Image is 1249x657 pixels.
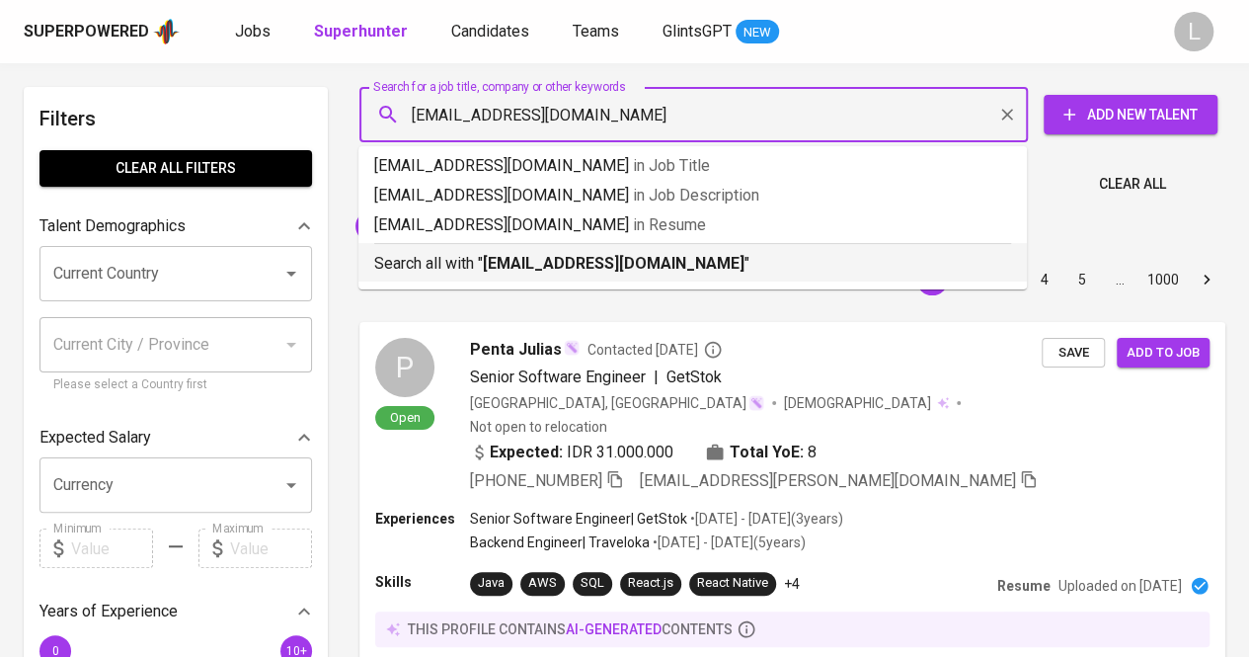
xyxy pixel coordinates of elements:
div: AWS [528,574,557,593]
span: [EMAIL_ADDRESS][PERSON_NAME][DOMAIN_NAME] [640,471,1016,490]
p: [EMAIL_ADDRESS][DOMAIN_NAME] [374,184,1011,207]
p: Expected Salary [39,426,151,450]
h6: Filters [39,103,312,134]
span: Clear All [1099,172,1166,197]
p: Skills [375,572,470,592]
img: magic_wand.svg [564,340,580,356]
button: Open [277,260,305,287]
button: Clear All [1091,166,1174,203]
span: in Job Title [633,156,710,175]
p: Uploaded on [DATE] [1058,576,1182,596]
img: app logo [153,17,180,46]
b: Expected: [490,441,563,464]
p: Please select a Country first [53,375,298,395]
div: [GEOGRAPHIC_DATA], [GEOGRAPHIC_DATA] [470,393,764,413]
div: Years of Experience [39,592,312,631]
input: Value [230,529,312,568]
span: [PHONE_NUMBER] [470,471,602,490]
span: 8 [808,441,817,464]
span: Teams [573,22,619,41]
input: Value [71,529,153,568]
span: Clear All filters [55,156,296,181]
p: • [DATE] - [DATE] ( 3 years ) [687,509,843,529]
button: Open [277,471,305,499]
p: Not open to relocation [470,417,607,437]
span: Contacted [DATE] [587,340,723,360]
p: this profile contains contents [408,619,733,639]
p: Resume [997,576,1051,596]
span: Jobs [235,22,271,41]
p: +4 [784,574,800,594]
span: GlintsGPT [663,22,732,41]
nav: pagination navigation [876,264,1225,295]
b: [EMAIL_ADDRESS][DOMAIN_NAME] [483,254,744,273]
div: "[PERSON_NAME]" AND "pelita bangsa" [355,210,628,242]
button: Go to page 5 [1066,264,1098,295]
a: Superhunter [314,20,412,44]
p: Backend Engineer | Traveloka [470,533,650,552]
p: Talent Demographics [39,214,186,238]
div: L [1174,12,1213,51]
div: SQL [581,574,604,593]
a: Candidates [451,20,533,44]
div: Superpowered [24,21,149,43]
p: [EMAIL_ADDRESS][DOMAIN_NAME] [374,154,1011,178]
a: Jobs [235,20,274,44]
button: Clear [993,101,1021,128]
span: Add New Talent [1059,103,1202,127]
span: [DEMOGRAPHIC_DATA] [784,393,934,413]
span: Open [382,409,429,426]
span: "[PERSON_NAME]" AND "pelita bangsa" [355,216,607,235]
a: GlintsGPT NEW [663,20,779,44]
p: Years of Experience [39,600,178,623]
div: React Native [697,574,768,593]
span: AI-generated [566,621,662,637]
img: magic_wand.svg [748,395,764,411]
div: … [1104,270,1135,289]
p: Search all with " " [374,252,1011,276]
p: • [DATE] - [DATE] ( 5 years ) [650,533,806,552]
p: Experiences [375,509,470,529]
div: Expected Salary [39,418,312,457]
span: Save [1052,342,1095,365]
span: Penta Julias [470,338,562,362]
div: React.js [628,574,673,593]
button: Go to next page [1191,264,1222,295]
span: | [654,366,659,389]
button: Clear All filters [39,150,312,187]
div: P [375,338,434,397]
span: Senior Software Engineer [470,368,646,386]
b: Total YoE: [730,441,804,464]
p: Senior Software Engineer | GetStok [470,509,687,529]
b: Superhunter [314,22,408,41]
span: in Resume [633,215,706,234]
span: GetStok [666,368,722,386]
button: Save [1042,338,1105,369]
svg: By Batam recruiter [703,340,723,360]
button: Go to page 1000 [1141,264,1185,295]
span: in Job Description [633,186,759,205]
span: Add to job [1127,342,1200,365]
a: Teams [573,20,623,44]
span: Candidates [451,22,529,41]
button: Go to page 4 [1029,264,1060,295]
div: IDR 31.000.000 [470,441,673,464]
a: Superpoweredapp logo [24,17,180,46]
div: Talent Demographics [39,206,312,246]
p: [EMAIL_ADDRESS][DOMAIN_NAME] [374,213,1011,237]
span: NEW [736,23,779,42]
button: Add to job [1117,338,1210,369]
button: Add New Talent [1044,95,1217,134]
div: Java [478,574,505,593]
